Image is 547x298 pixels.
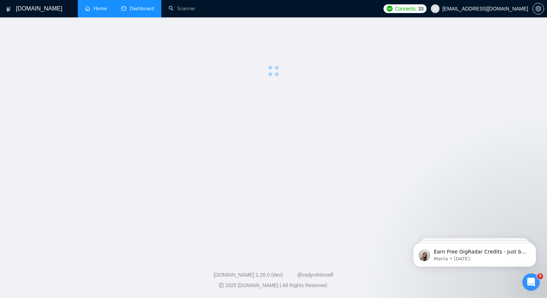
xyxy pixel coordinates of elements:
[537,273,543,279] span: 9
[297,272,333,278] a: @vadymhimself
[85,5,107,12] a: homeHome
[402,228,547,278] iframe: Intercom notifications message
[6,282,541,289] div: 2025 [DOMAIN_NAME] | All Rights Reserved.
[418,5,424,13] span: 33
[130,5,154,12] span: Dashboard
[533,6,544,12] a: setting
[387,6,393,12] img: upwork-logo.png
[433,6,438,11] span: user
[395,5,416,13] span: Connects:
[219,283,224,288] span: copyright
[522,273,540,291] iframe: Intercom live chat
[169,5,195,12] a: searchScanner
[121,6,126,11] span: dashboard
[6,3,11,15] img: logo
[214,272,283,278] a: [DOMAIN_NAME] 1.26.0 (dev)
[533,3,544,14] button: setting
[533,6,544,12] span: setting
